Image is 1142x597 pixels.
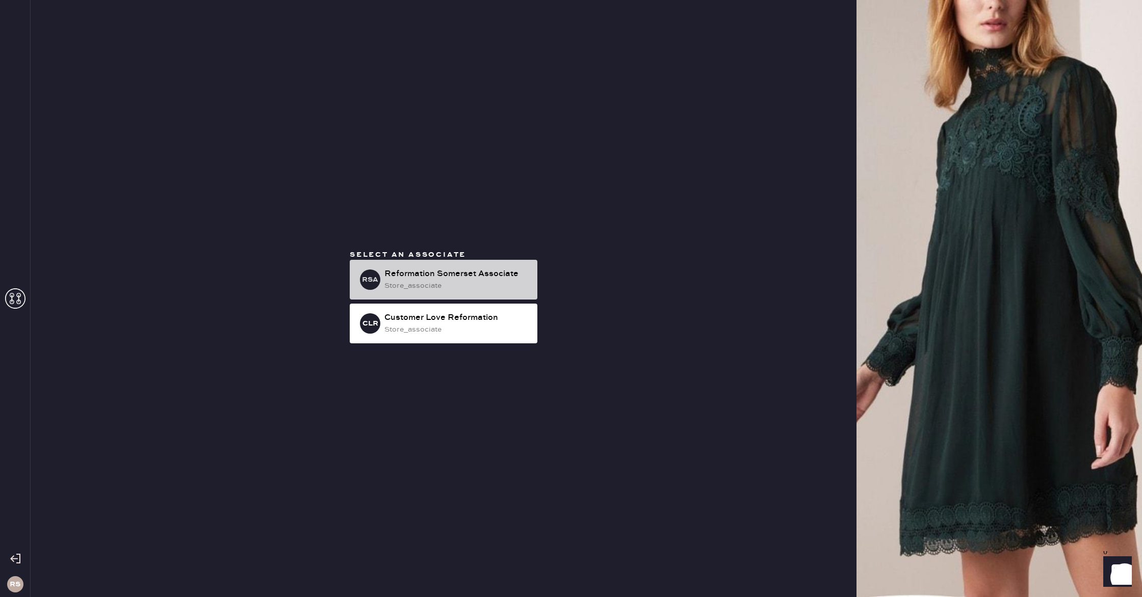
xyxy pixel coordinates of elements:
span: Select an associate [350,250,466,259]
h3: RS [10,581,20,588]
h3: RSA [362,276,378,283]
div: store_associate [384,324,529,335]
div: store_associate [384,280,529,291]
div: Reformation Somerset Associate [384,268,529,280]
div: Customer Love Reformation [384,312,529,324]
iframe: Front Chat [1094,551,1137,595]
h3: CLR [362,320,378,327]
